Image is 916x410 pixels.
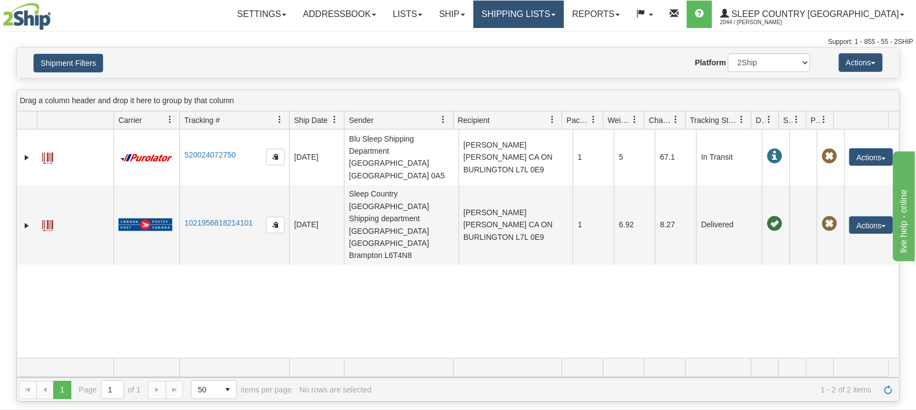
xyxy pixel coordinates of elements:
[584,110,603,129] a: Packages filter column settings
[21,152,32,163] a: Expand
[79,380,141,399] span: Page of 1
[696,185,762,265] td: Delivered
[21,220,32,231] a: Expand
[53,381,71,398] span: Page 1
[219,381,236,398] span: select
[811,115,820,126] span: Pickup Status
[434,110,453,129] a: Sender filter column settings
[184,218,253,227] a: 1021956818214101
[729,9,899,19] span: Sleep Country [GEOGRAPHIC_DATA]
[567,115,590,126] span: Packages
[760,110,778,129] a: Delivery Status filter column settings
[289,130,344,185] td: [DATE]
[614,130,655,185] td: 5
[184,115,220,126] span: Tracking #
[325,110,344,129] a: Ship Date filter column settings
[822,149,837,164] span: Pickup Not Assigned
[294,115,327,126] span: Ship Date
[649,115,672,126] span: Charge
[101,381,123,398] input: Page 1
[459,130,573,185] td: [PERSON_NAME] [PERSON_NAME] CA ON BURLINGTON L7L 0E9
[118,218,172,232] img: 20 - Canada Post
[42,215,53,233] a: Label
[690,115,738,126] span: Tracking Status
[573,130,614,185] td: 1
[614,185,655,265] td: 6.92
[299,385,372,394] div: No rows are selected
[608,115,631,126] span: Weight
[720,17,802,28] span: 2044 / [PERSON_NAME]
[712,1,913,28] a: Sleep Country [GEOGRAPHIC_DATA] 2044 / [PERSON_NAME]
[767,216,782,232] span: On time
[458,115,490,126] span: Recipient
[783,115,793,126] span: Shipment Issues
[42,148,53,165] a: Label
[349,115,374,126] span: Sender
[229,1,295,28] a: Settings
[459,185,573,265] td: [PERSON_NAME] [PERSON_NAME] CA ON BURLINGTON L7L 0E9
[344,130,459,185] td: Blu Sleep Shipping Department [GEOGRAPHIC_DATA] [GEOGRAPHIC_DATA] 0A5
[655,130,696,185] td: 67.1
[8,7,101,20] div: live help - online
[696,130,762,185] td: In Transit
[655,185,696,265] td: 8.27
[666,110,685,129] a: Charge filter column settings
[891,149,915,261] iframe: chat widget
[191,380,237,399] span: Page sizes drop down
[385,1,431,28] a: Lists
[815,110,833,129] a: Pickup Status filter column settings
[266,217,285,233] button: Copy to clipboard
[118,154,174,162] img: 11 - Purolator
[849,216,893,234] button: Actions
[732,110,751,129] a: Tracking Status filter column settings
[573,185,614,265] td: 1
[33,54,103,72] button: Shipment Filters
[198,384,212,395] span: 50
[118,115,142,126] span: Carrier
[3,3,51,30] img: logo2044.jpg
[379,385,872,394] span: 1 - 2 of 2 items
[161,110,179,129] a: Carrier filter column settings
[3,37,913,47] div: Support: 1 - 855 - 55 - 2SHIP
[191,380,292,399] span: items per page
[473,1,564,28] a: Shipping lists
[270,110,289,129] a: Tracking # filter column settings
[839,53,883,72] button: Actions
[787,110,806,129] a: Shipment Issues filter column settings
[756,115,765,126] span: Delivery Status
[849,148,893,166] button: Actions
[295,1,385,28] a: Addressbook
[767,149,782,164] span: In Transit
[564,1,628,28] a: Reports
[344,185,459,265] td: Sleep Country [GEOGRAPHIC_DATA] Shipping department [GEOGRAPHIC_DATA] [GEOGRAPHIC_DATA] Brampton ...
[431,1,473,28] a: Ship
[266,149,285,165] button: Copy to clipboard
[625,110,644,129] a: Weight filter column settings
[543,110,562,129] a: Recipient filter column settings
[879,381,897,398] a: Refresh
[184,150,235,159] a: 520024072750
[822,216,837,232] span: Pickup Not Assigned
[17,90,899,111] div: grid grouping header
[289,185,344,265] td: [DATE]
[695,57,726,68] label: Platform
